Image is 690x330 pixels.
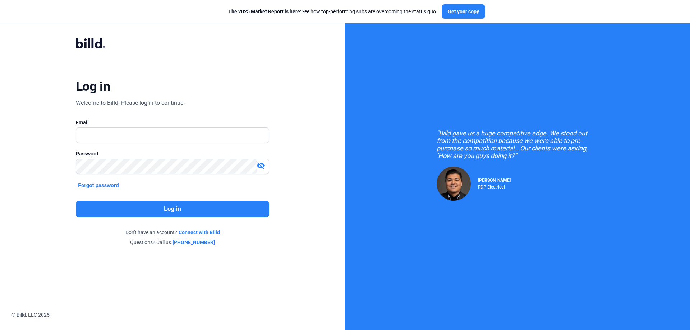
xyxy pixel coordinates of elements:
div: See how top-performing subs are overcoming the status quo. [228,8,437,15]
a: [PHONE_NUMBER] [172,239,215,246]
div: RDP Electrical [478,183,511,190]
button: Get your copy [442,4,485,19]
button: Log in [76,201,269,217]
span: [PERSON_NAME] [478,178,511,183]
a: Connect with Billd [179,229,220,236]
div: Log in [76,79,110,94]
span: The 2025 Market Report is here: [228,9,302,14]
div: "Billd gave us a huge competitive edge. We stood out from the competition because we were able to... [437,129,598,159]
div: Questions? Call us [76,239,269,246]
mat-icon: visibility_off [257,161,265,170]
div: Password [76,150,269,157]
div: Don't have an account? [76,229,269,236]
button: Forgot password [76,181,121,189]
div: Welcome to Billd! Please log in to continue. [76,99,185,107]
div: Email [76,119,269,126]
img: Raul Pacheco [437,167,471,201]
